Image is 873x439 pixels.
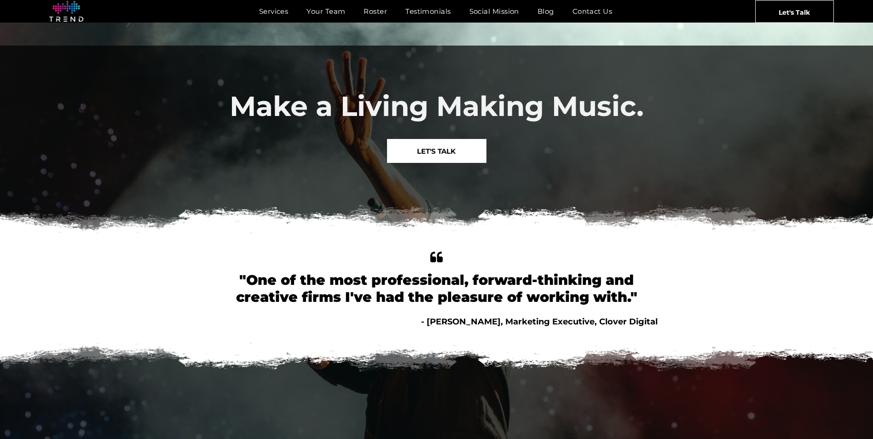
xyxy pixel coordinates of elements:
a: Services [250,5,298,18]
a: LET'S TALK [387,139,486,163]
span: - [PERSON_NAME], Marketing Executive, Clover Digital [421,317,658,327]
a: Contact Us [563,5,622,18]
a: Blog [528,5,563,18]
a: Your Team [297,5,354,18]
a: Roster [354,5,396,18]
font: "One of the most professional, forward-thinking and creative firms I've had the pleasure of worki... [236,271,637,306]
a: Testimonials [396,5,460,18]
img: logo [49,1,83,22]
a: Social Mission [460,5,528,18]
span: LET'S TALK [417,139,456,163]
span: Let's Talk [779,0,810,23]
span: Make a Living Making Music. [230,89,644,123]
